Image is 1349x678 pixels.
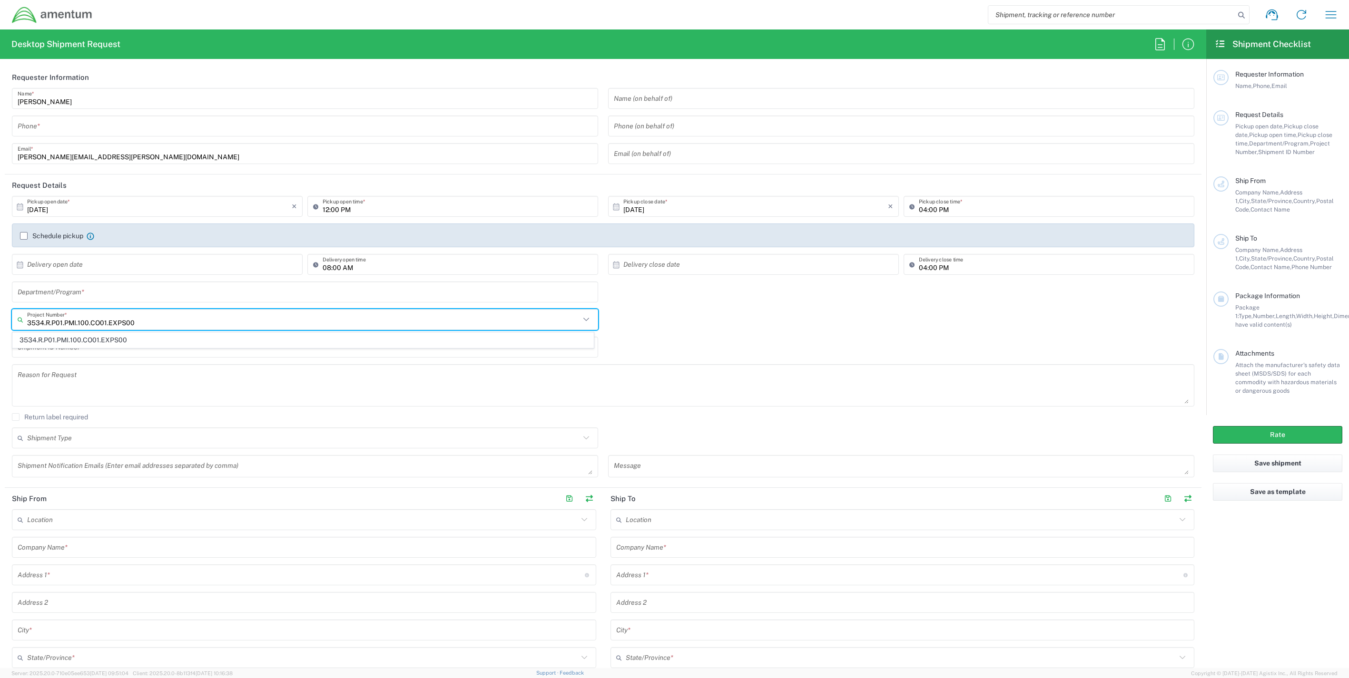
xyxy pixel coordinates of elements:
[12,181,67,190] h2: Request Details
[1276,312,1296,320] span: Length,
[196,670,233,676] span: [DATE] 10:16:38
[292,199,297,214] i: ×
[11,39,120,50] h2: Desktop Shipment Request
[1239,197,1251,204] span: City,
[536,670,560,676] a: Support
[90,670,128,676] span: [DATE] 09:51:04
[12,494,47,504] h2: Ship From
[13,333,593,348] span: 3534.R.P01.PMI.100.CO01.EXPS00
[1251,197,1293,204] span: State/Province,
[1253,312,1276,320] span: Number,
[1249,131,1298,138] span: Pickup open time,
[1235,70,1304,78] span: Requester Information
[1235,292,1300,300] span: Package Information
[1249,140,1310,147] span: Department/Program,
[1235,234,1257,242] span: Ship To
[12,413,88,421] label: Return label required
[1271,82,1287,89] span: Email
[610,494,636,504] h2: Ship To
[1235,189,1280,196] span: Company Name,
[1253,82,1271,89] span: Phone,
[988,6,1235,24] input: Shipment, tracking or reference number
[1293,197,1316,204] span: Country,
[1213,455,1342,472] button: Save shipment
[1291,263,1332,271] span: Phone Number
[133,670,233,676] span: Client: 2025.20.0-8b113f4
[1235,246,1280,253] span: Company Name,
[560,670,584,676] a: Feedback
[1235,304,1260,320] span: Package 1:
[11,670,128,676] span: Server: 2025.20.0-710e05ee653
[12,73,89,82] h2: Requester Information
[1235,349,1274,357] span: Attachments
[1235,361,1340,394] span: Attach the manufacturer’s safety data sheet (MSDS/SDS) for each commodity with hazardous material...
[888,199,893,214] i: ×
[1239,255,1251,262] span: City,
[1251,206,1290,213] span: Contact Name
[1314,312,1334,320] span: Height,
[1239,312,1253,320] span: Type,
[11,6,93,24] img: dyncorp
[1235,111,1283,118] span: Request Details
[1235,177,1266,184] span: Ship From
[1293,255,1316,262] span: Country,
[1215,39,1311,50] h2: Shipment Checklist
[1296,312,1314,320] span: Width,
[1251,255,1293,262] span: State/Province,
[20,232,83,240] label: Schedule pickup
[1251,263,1291,271] span: Contact Name,
[1213,483,1342,501] button: Save as template
[1213,426,1342,444] button: Rate
[1258,148,1315,155] span: Shipment ID Number
[1235,123,1284,130] span: Pickup open date,
[1235,82,1253,89] span: Name,
[1191,669,1338,678] span: Copyright © [DATE]-[DATE] Agistix Inc., All Rights Reserved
